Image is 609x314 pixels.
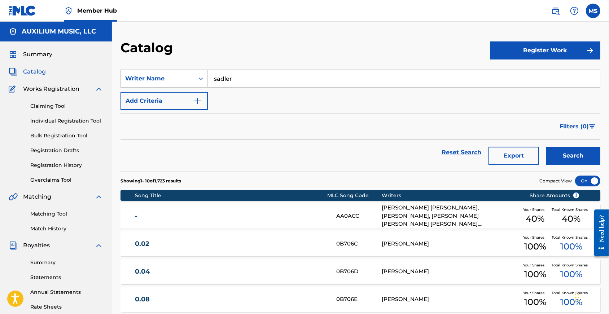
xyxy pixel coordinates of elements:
[95,193,103,201] img: expand
[523,207,547,212] span: Your Shares
[30,176,103,184] a: Overclaims Tool
[30,102,103,110] a: Claiming Tool
[382,240,518,248] div: [PERSON_NAME]
[524,296,546,309] span: 100 %
[586,46,595,55] img: f7272a7cc735f4ea7f67.svg
[9,67,17,76] img: Catalog
[438,145,485,160] a: Reset Search
[125,74,190,83] div: Writer Name
[560,122,589,131] span: Filters ( 0 )
[524,268,546,281] span: 100 %
[526,212,544,225] span: 40 %
[30,288,103,296] a: Annual Statements
[555,118,600,136] button: Filters (0)
[523,290,547,296] span: Your Shares
[552,290,591,296] span: Total Known Shares
[77,6,117,15] span: Member Hub
[9,5,36,16] img: MLC Logo
[193,97,202,105] img: 9d2ae6d4665cec9f34b9.svg
[30,303,103,311] a: Rate Sheets
[135,267,327,276] a: 0.04
[562,212,580,225] span: 40 %
[23,241,50,250] span: Royalties
[95,85,103,93] img: expand
[560,240,582,253] span: 100 %
[30,147,103,154] a: Registration Drafts
[23,85,79,93] span: Works Registration
[523,235,547,240] span: Your Shares
[23,50,52,59] span: Summary
[30,210,103,218] a: Matching Tool
[336,240,382,248] div: 0B706C
[552,207,591,212] span: Total Known Shares
[30,259,103,266] a: Summary
[523,262,547,268] span: Your Shares
[9,67,46,76] a: CatalogCatalog
[121,92,208,110] button: Add Criteria
[570,6,579,15] img: help
[9,50,17,59] img: Summary
[382,204,518,228] div: [PERSON_NAME] [PERSON_NAME], [PERSON_NAME], [PERSON_NAME] [PERSON_NAME] [PERSON_NAME], [PERSON_NA...
[586,4,600,18] div: User Menu
[30,132,103,140] a: Bulk Registration Tool
[121,40,176,56] h2: Catalog
[382,295,518,304] div: [PERSON_NAME]
[560,296,582,309] span: 100 %
[589,203,609,263] iframe: Resource Center
[575,287,579,308] div: Drag
[382,192,518,199] div: Writers
[382,267,518,276] div: [PERSON_NAME]
[135,212,327,220] a: -
[573,279,609,314] iframe: Chat Widget
[121,178,181,184] p: Showing 1 - 10 of 1,723 results
[23,67,46,76] span: Catalog
[23,193,51,201] span: Matching
[336,295,382,304] div: 0B706E
[327,192,382,199] div: MLC Song Code
[567,4,582,18] div: Help
[95,241,103,250] img: expand
[135,240,327,248] a: 0.02
[135,192,327,199] div: Song Title
[539,178,572,184] span: Compact View
[9,50,52,59] a: SummarySummary
[64,6,73,15] img: Top Rightsholder
[9,193,18,201] img: Matching
[30,274,103,281] a: Statements
[488,147,539,165] button: Export
[30,225,103,233] a: Match History
[135,295,327,304] a: 0.08
[551,6,560,15] img: search
[560,268,582,281] span: 100 %
[548,4,563,18] a: Public Search
[22,27,96,36] h5: AUXILIUM MUSIC, LLC
[9,85,18,93] img: Works Registration
[530,192,579,199] span: Share Amounts
[490,41,600,59] button: Register Work
[9,241,17,250] img: Royalties
[336,267,382,276] div: 0B706D
[524,240,546,253] span: 100 %
[30,162,103,169] a: Registration History
[546,147,600,165] button: Search
[589,124,595,129] img: filter
[552,262,591,268] span: Total Known Shares
[552,235,591,240] span: Total Known Shares
[9,27,17,36] img: Accounts
[30,117,103,125] a: Individual Registration Tool
[121,70,600,172] form: Search Form
[573,193,579,198] span: ?
[336,212,382,220] div: AA0ACC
